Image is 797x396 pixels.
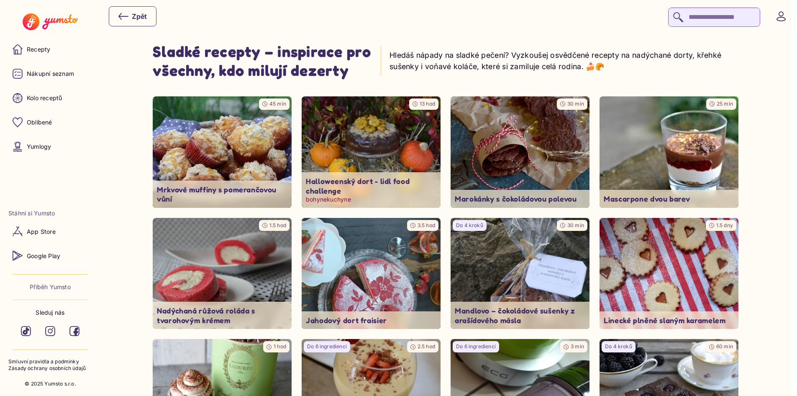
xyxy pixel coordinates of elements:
p: Mascarpone dvou barev [604,194,734,204]
p: Nákupní seznam [27,70,74,78]
span: 1.5 hod [269,222,286,228]
span: 30 min [567,101,584,107]
a: undefined30 minMarokánky s čokoládovou polevou [451,96,589,208]
span: 45 min [269,101,286,107]
p: Do 4 kroků [456,222,483,229]
span: 1.5 dny [716,222,733,228]
span: 2.5 hod [418,343,435,349]
a: undefined13 hodHalloweenský dort - lidl food challengebohynekuchyne [302,96,441,208]
a: Příběh Yumsto [30,283,71,291]
a: undefined1.5 dnyLinecké plněné slaným karamelem [600,218,738,329]
a: Kolo receptů [8,88,92,108]
p: Mrkvové muffiny s pomerančovou vůní [157,185,287,204]
p: Kolo receptů [27,94,62,102]
span: 60 min [716,343,733,349]
div: Zpět [118,11,147,21]
img: undefined [600,96,738,208]
p: Yumlogy [27,142,51,151]
a: Zásady ochrany osobních údajů [8,365,92,372]
img: undefined [153,218,292,329]
img: Yumsto logo [23,13,77,30]
a: undefined3.5 hodJahodový dort fraisier [302,218,441,329]
p: bohynekuchyne [306,195,436,204]
p: Oblíbené [27,118,52,127]
p: Mandlovo – čokoládové sušenky z arašídového másla [455,306,585,325]
a: undefined45 minMrkvové muffiny s pomerančovou vůní [153,96,292,208]
p: Linecké plněné slaným karamelem [604,316,734,325]
a: Google Play [8,246,92,266]
span: 3 min [571,343,584,349]
a: undefined25 minMascarpone dvou barev [600,96,738,208]
p: Do 4 kroků [605,343,632,350]
a: Nákupní seznam [8,64,92,84]
h1: Sladké recepty – inspirace pro všechny, kdo milují dezerty [153,42,372,80]
a: Recepty [8,39,92,60]
a: undefined1.5 hodNadýchaná růžová roláda s tvarohovým krémem [153,218,292,329]
img: undefined [153,96,292,208]
img: undefined [298,93,444,210]
span: 13 hod [420,101,435,107]
li: Stáhni si Yumsto [8,209,92,217]
button: Zpět [109,6,156,26]
p: Google Play [27,252,60,260]
p: Halloweenský dort - lidl food challenge [306,176,436,195]
img: undefined [302,218,441,329]
img: undefined [451,218,589,329]
a: App Store [8,221,92,241]
p: Do 6 ingrediencí [307,343,347,350]
img: undefined [600,218,738,329]
p: Nadýchaná růžová roláda s tvarohovým krémem [157,306,287,325]
span: 30 min [567,222,584,228]
a: Smluvní pravidla a podmínky [8,358,92,365]
span: 3.5 hod [418,222,435,228]
p: App Store [27,228,56,236]
a: Oblíbené [8,112,92,132]
a: Yumlogy [8,137,92,157]
p: © 2025 Yumsto s.r.o. [25,380,76,388]
p: Hledáš nápady na sladké pečení? Vyzkoušej osvědčené recepty na nadýchané dorty, křehké sušenky i ... [390,49,738,72]
p: Recepty [27,45,50,54]
a: undefinedDo 4 kroků30 minMandlovo – čokoládové sušenky z arašídového másla [451,218,589,329]
p: Sleduj nás [36,308,64,317]
img: undefined [451,96,589,208]
p: Jahodový dort fraisier [306,316,436,325]
p: Do 6 ingrediencí [456,343,496,350]
span: 1 hod [274,343,286,349]
p: Marokánky s čokoládovou polevou [455,194,585,204]
span: 25 min [717,101,733,107]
